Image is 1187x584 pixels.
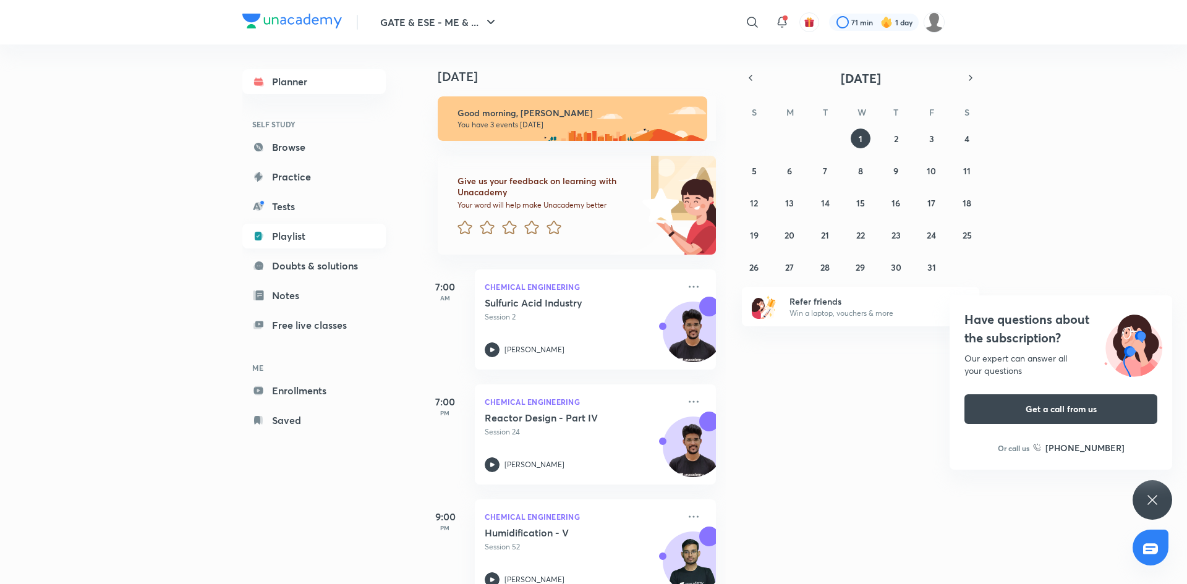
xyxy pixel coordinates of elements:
[504,344,564,355] p: [PERSON_NAME]
[893,165,898,177] abbr: October 9, 2025
[744,225,764,245] button: October 19, 2025
[420,524,470,531] p: PM
[880,16,893,28] img: streak
[242,224,386,248] a: Playlist
[485,394,679,409] p: Chemical Engineering
[780,257,799,277] button: October 27, 2025
[820,261,830,273] abbr: October 28, 2025
[780,161,799,180] button: October 6, 2025
[823,165,827,177] abbr: October 7, 2025
[242,114,386,135] h6: SELF STUDY
[964,133,969,145] abbr: October 4, 2025
[922,129,942,148] button: October 3, 2025
[886,193,906,213] button: October 16, 2025
[851,161,870,180] button: October 8, 2025
[242,14,342,32] a: Company Logo
[964,310,1157,347] h4: Have questions about the subscription?
[457,200,638,210] p: Your word will help make Unacademy better
[851,129,870,148] button: October 1, 2025
[823,106,828,118] abbr: Tuesday
[1045,441,1125,454] h6: [PHONE_NUMBER]
[242,378,386,403] a: Enrollments
[438,96,707,141] img: morning
[242,69,386,94] a: Planner
[856,229,865,241] abbr: October 22, 2025
[1094,310,1172,377] img: ttu_illustration_new.svg
[750,229,759,241] abbr: October 19, 2025
[420,279,470,294] h5: 7:00
[821,197,830,209] abbr: October 14, 2025
[485,311,679,323] p: Session 2
[799,12,819,32] button: avatar
[815,161,835,180] button: October 7, 2025
[242,135,386,159] a: Browse
[759,69,962,87] button: [DATE]
[963,197,971,209] abbr: October 18, 2025
[841,70,881,87] span: [DATE]
[242,194,386,219] a: Tests
[600,156,716,255] img: feedback_image
[485,527,639,539] h5: Humidification - V
[851,193,870,213] button: October 15, 2025
[922,225,942,245] button: October 24, 2025
[893,106,898,118] abbr: Thursday
[744,257,764,277] button: October 26, 2025
[851,225,870,245] button: October 22, 2025
[485,426,679,438] p: Session 24
[957,193,977,213] button: October 18, 2025
[886,257,906,277] button: October 30, 2025
[957,129,977,148] button: October 4, 2025
[964,106,969,118] abbr: Saturday
[749,261,759,273] abbr: October 26, 2025
[963,229,972,241] abbr: October 25, 2025
[780,193,799,213] button: October 13, 2025
[894,133,898,145] abbr: October 2, 2025
[420,409,470,417] p: PM
[242,14,342,28] img: Company Logo
[785,261,794,273] abbr: October 27, 2025
[821,229,829,241] abbr: October 21, 2025
[851,257,870,277] button: October 29, 2025
[242,313,386,337] a: Free live classes
[242,164,386,189] a: Practice
[242,357,386,378] h6: ME
[785,229,794,241] abbr: October 20, 2025
[929,106,934,118] abbr: Friday
[780,225,799,245] button: October 20, 2025
[744,161,764,180] button: October 5, 2025
[438,69,728,84] h4: [DATE]
[927,261,936,273] abbr: October 31, 2025
[815,257,835,277] button: October 28, 2025
[373,10,506,35] button: GATE & ESE - ME & ...
[922,193,942,213] button: October 17, 2025
[785,197,794,209] abbr: October 13, 2025
[242,408,386,433] a: Saved
[485,541,679,552] p: Session 52
[485,509,679,524] p: Chemical Engineering
[789,308,942,319] p: Win a laptop, vouchers & more
[752,294,776,319] img: referral
[924,12,945,33] img: Prakhar Mishra
[420,509,470,524] h5: 9:00
[663,423,723,483] img: Avatar
[789,295,942,308] h6: Refer friends
[964,394,1157,424] button: Get a call from us
[922,161,942,180] button: October 10, 2025
[998,442,1029,454] p: Or call us
[804,17,815,28] img: avatar
[927,229,936,241] abbr: October 24, 2025
[744,193,764,213] button: October 12, 2025
[922,257,942,277] button: October 31, 2025
[963,165,971,177] abbr: October 11, 2025
[859,133,862,145] abbr: October 1, 2025
[927,197,935,209] abbr: October 17, 2025
[815,225,835,245] button: October 21, 2025
[420,394,470,409] h5: 7:00
[752,165,757,177] abbr: October 5, 2025
[485,297,639,309] h5: Sulfuric Acid Industry
[856,261,865,273] abbr: October 29, 2025
[420,294,470,302] p: AM
[891,261,901,273] abbr: October 30, 2025
[485,279,679,294] p: Chemical Engineering
[750,197,758,209] abbr: October 12, 2025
